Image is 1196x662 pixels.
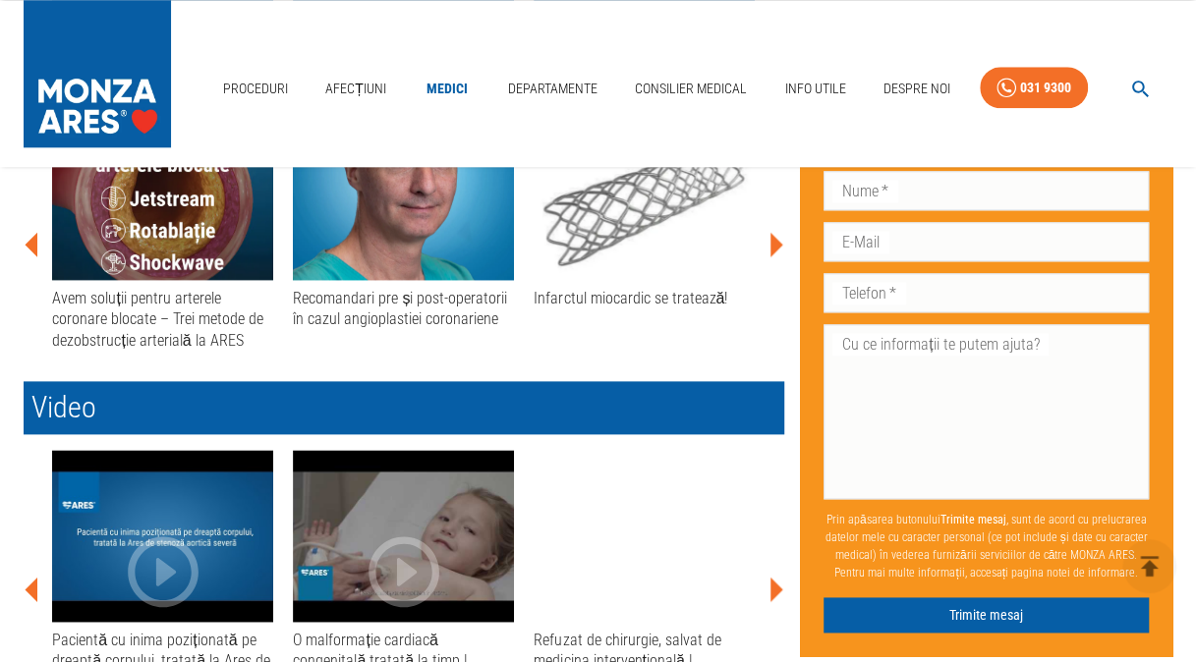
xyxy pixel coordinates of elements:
[500,69,605,109] a: Departamente
[52,450,273,622] div: Pacientă cu inima poziționată pe dreaptă corpului, tratată la Ares de stenoză aortică severă | ARES
[215,69,296,109] a: Proceduri
[293,123,514,280] img: Recomandari pre și post-operatorii în cazul angioplastiei coronariene
[776,69,853,109] a: Info Utile
[293,450,514,622] div: O malformație cardiacă congenitală tratată la timp | ARES
[1122,539,1176,593] button: delete
[52,123,273,280] img: Avem soluții pentru arterele coronare blocate – Trei metode de dezobstrucție arterială la ARES
[876,69,958,109] a: Despre Noi
[317,69,394,109] a: Afecțiuni
[293,288,514,330] div: Recomandari pre și post-operatorii în cazul angioplastiei coronariene
[52,288,273,351] div: Avem soluții pentru arterele coronare blocate – Trei metode de dezobstrucție arterială la ARES
[534,288,755,308] div: Infarctul miocardic se tratează!
[534,450,755,622] iframe: YouTube video player
[534,123,755,308] a: Infarctul miocardic se tratează!
[824,597,1149,634] button: Trimite mesaj
[940,513,1005,526] b: Trimite mesaj
[627,69,755,109] a: Consilier Medical
[52,123,273,351] a: Avem soluții pentru arterele coronare blocate – Trei metode de dezobstrucție arterială la ARES
[980,67,1088,109] a: 031 9300
[1020,76,1071,100] div: 031 9300
[534,123,755,280] img: Infarctul miocardic se tratează!
[24,381,784,434] h2: Video
[293,123,514,330] a: Recomandari pre și post-operatorii în cazul angioplastiei coronariene
[824,503,1149,589] p: Prin apăsarea butonului , sunt de acord cu prelucrarea datelor mele cu caracter personal (ce pot ...
[416,69,479,109] a: Medici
